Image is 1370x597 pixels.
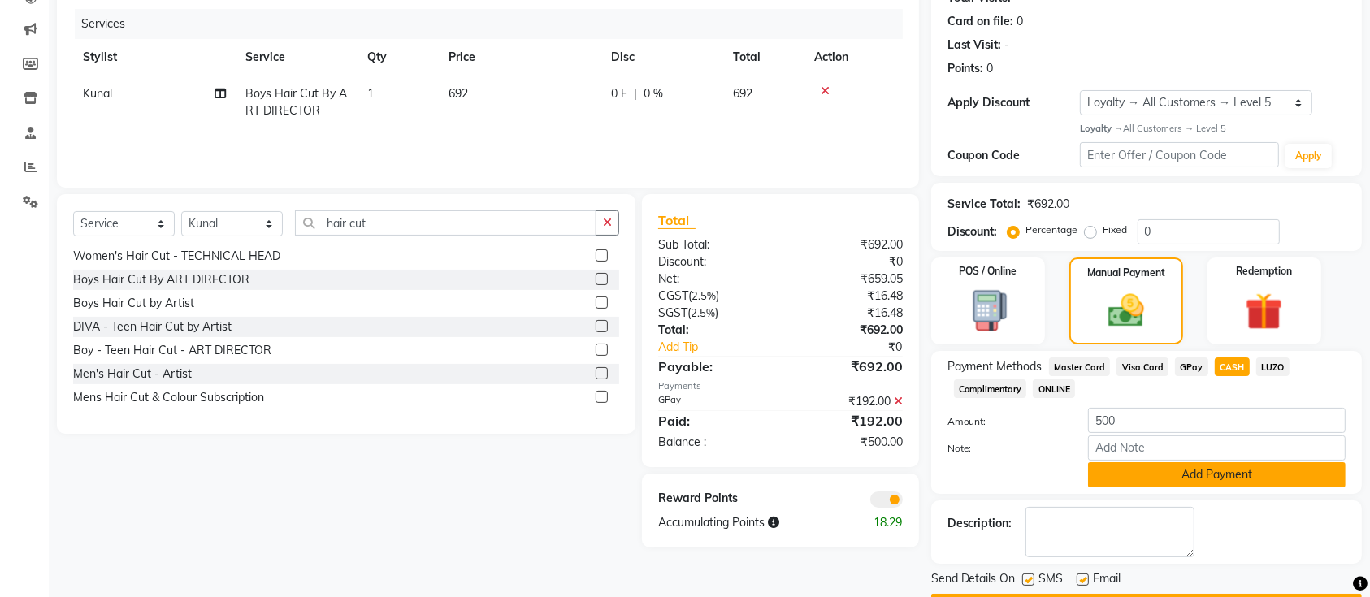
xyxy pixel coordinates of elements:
div: 0 [987,60,994,77]
th: Total [723,39,804,76]
span: Total [658,212,696,229]
input: Search or Scan [295,210,596,236]
div: ₹692.00 [780,322,914,339]
span: Payment Methods [947,358,1043,375]
div: Paid: [646,411,780,430]
span: Boys Hair Cut By ART DIRECTOR [245,86,347,118]
span: Complimentary [954,379,1027,398]
span: SGST [658,305,687,320]
div: Service Total: [947,196,1021,213]
div: ₹192.00 [780,393,914,410]
span: LUZO [1256,357,1290,376]
div: ₹16.48 [780,288,914,305]
div: ( ) [646,305,780,322]
input: Amount [1088,408,1346,433]
span: 692 [449,86,468,101]
div: ₹0 [780,253,914,270]
div: Reward Points [646,490,780,508]
button: Add Payment [1088,462,1346,487]
div: Description: [947,515,1012,532]
div: ₹0 [803,339,915,356]
th: Service [236,39,358,76]
img: _cash.svg [1097,290,1155,331]
span: 0 F [611,85,627,102]
div: ₹659.05 [780,270,914,288]
label: Amount: [935,414,1076,429]
div: Women's Hair Cut - TECHNICAL HEAD [73,248,280,265]
div: Last Visit: [947,37,1002,54]
span: CGST [658,288,688,303]
div: GPay [646,393,780,410]
div: DIVA - Teen Hair Cut by Artist [73,318,232,335]
div: Coupon Code [947,147,1080,164]
div: ₹16.48 [780,305,914,322]
div: ₹692.00 [780,357,914,376]
button: Apply [1285,144,1332,168]
span: GPay [1175,357,1208,376]
span: 0 % [644,85,663,102]
label: Note: [935,441,1076,456]
div: Balance : [646,434,780,451]
label: POS / Online [959,264,1017,279]
div: Sub Total: [646,236,780,253]
div: ₹692.00 [1028,196,1070,213]
label: Percentage [1026,223,1078,237]
div: Boys Hair Cut by Artist [73,295,194,312]
div: Discount: [947,223,998,240]
span: Master Card [1049,357,1111,376]
div: ₹500.00 [780,434,914,451]
span: | [634,85,637,102]
div: Payments [658,379,903,393]
div: All Customers → Level 5 [1080,122,1346,136]
img: _pos-terminal.svg [957,288,1018,333]
th: Stylist [73,39,236,76]
div: Boy - Teen Hair Cut - ART DIRECTOR [73,342,271,359]
th: Qty [358,39,439,76]
th: Disc [601,39,723,76]
th: Action [804,39,903,76]
a: Add Tip [646,339,803,356]
input: Add Note [1088,435,1346,461]
div: Card on file: [947,13,1014,30]
strong: Loyalty → [1080,123,1123,134]
span: 2.5% [692,289,716,302]
span: 2.5% [691,306,715,319]
span: Send Details On [931,570,1016,591]
div: Payable: [646,357,780,376]
span: SMS [1039,570,1064,591]
div: Services [75,9,915,39]
div: ₹192.00 [780,411,914,430]
div: Apply Discount [947,94,1080,111]
span: Kunal [83,86,112,101]
div: ( ) [646,288,780,305]
div: - [1005,37,1010,54]
div: Boys Hair Cut By ART DIRECTOR [73,271,249,288]
label: Redemption [1236,264,1292,279]
div: Discount: [646,253,780,270]
label: Manual Payment [1087,266,1165,280]
span: 1 [367,86,374,101]
img: _gift.svg [1233,288,1294,335]
div: 0 [1017,13,1024,30]
div: Points: [947,60,984,77]
div: Net: [646,270,780,288]
div: 18.29 [848,514,915,531]
span: ONLINE [1033,379,1075,398]
div: Total: [646,322,780,339]
span: Email [1094,570,1121,591]
span: CASH [1215,357,1250,376]
span: 692 [733,86,752,101]
label: Fixed [1103,223,1128,237]
input: Enter Offer / Coupon Code [1080,142,1279,167]
div: Mens Hair Cut & Colour Subscription [73,389,264,406]
th: Price [439,39,601,76]
div: Men's Hair Cut - Artist [73,366,192,383]
span: Visa Card [1116,357,1168,376]
div: ₹692.00 [780,236,914,253]
div: Accumulating Points [646,514,848,531]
